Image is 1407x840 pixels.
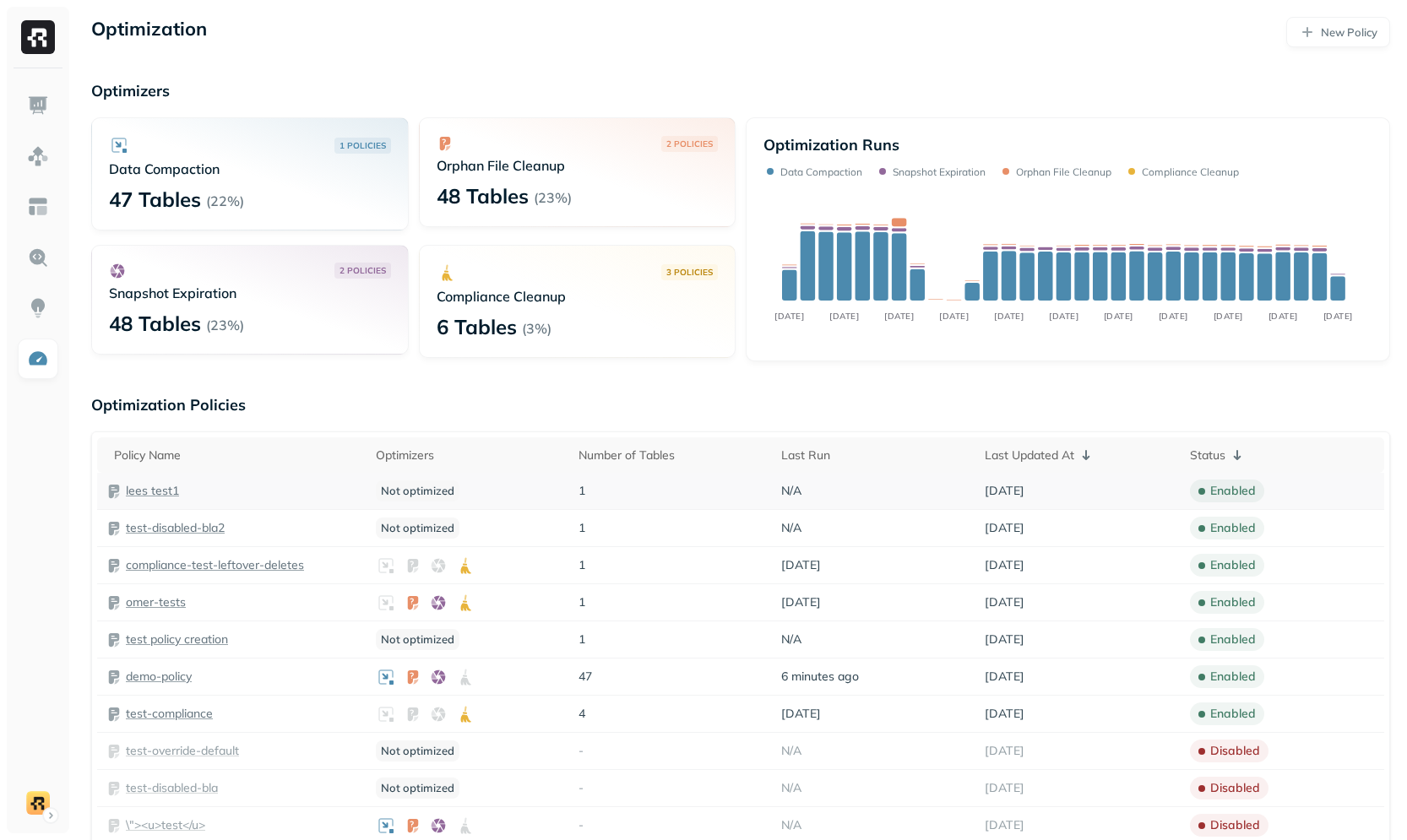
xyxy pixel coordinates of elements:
[27,297,49,319] img: Insights
[985,780,1024,796] span: [DATE]
[126,594,186,610] a: omer-tests
[579,557,764,573] p: 1
[376,740,459,761] p: Not optimized
[763,135,899,154] p: Optimization Runs
[985,483,1024,499] span: [DATE]
[579,631,764,648] p: 1
[109,310,201,337] p: 48 Tables
[91,395,1390,415] p: Optimization Policies
[781,483,801,499] span: N/A
[1104,311,1133,322] tspan: [DATE]
[939,311,969,322] tspan: [DATE]
[1210,706,1256,722] p: enabled
[26,791,50,815] img: demo
[985,594,1024,610] span: [DATE]
[126,743,239,759] a: test-override-default
[1323,311,1353,322] tspan: [DATE]
[91,17,207,47] p: Optimization
[91,81,1390,100] p: Optimizers
[114,447,359,463] div: Policy Name
[1210,631,1256,648] p: enabled
[126,669,192,685] p: demo-policy
[522,320,551,337] p: ( 3% )
[579,669,764,685] p: 47
[1210,743,1260,759] p: disabled
[27,348,49,370] img: Optimization
[579,520,764,536] p: 1
[1268,311,1298,322] tspan: [DATE]
[994,311,1024,322] tspan: [DATE]
[126,706,213,722] a: test-compliance
[126,817,205,833] a: \"><u>test</u>
[579,780,764,796] p: -
[376,778,459,799] p: Not optimized
[126,520,225,536] p: test-disabled-bla2
[579,447,764,463] div: Number of Tables
[1214,311,1243,322] tspan: [DATE]
[206,192,244,209] p: ( 22% )
[579,594,764,610] p: 1
[27,145,49,167] img: Assets
[21,20,55,54] img: Ryft
[781,669,859,685] span: 6 minutes ago
[1210,520,1256,536] p: enabled
[340,139,386,152] p: 1 POLICIES
[985,520,1024,536] span: [DATE]
[985,743,1024,759] span: [DATE]
[109,160,391,177] p: Data Compaction
[985,445,1173,465] div: Last Updated At
[666,138,713,150] p: 2 POLICIES
[781,780,801,796] span: N/A
[126,631,228,648] a: test policy creation
[126,483,179,499] a: lees test1
[781,817,801,833] span: N/A
[1210,594,1256,610] p: enabled
[781,631,801,648] span: N/A
[780,165,862,178] p: Data Compaction
[985,817,1024,833] span: [DATE]
[1286,17,1390,47] a: New Policy
[27,247,49,268] img: Query Explorer
[1190,445,1376,465] div: Status
[893,165,986,178] p: Snapshot Expiration
[985,557,1024,573] span: [DATE]
[376,629,459,650] p: Not optimized
[27,196,49,218] img: Asset Explorer
[579,817,764,833] p: -
[376,518,459,539] p: Not optimized
[579,483,764,499] p: 1
[27,95,49,117] img: Dashboard
[1142,165,1239,178] p: Compliance Cleanup
[437,182,529,209] p: 48 Tables
[1016,165,1111,178] p: Orphan File Cleanup
[781,594,821,610] span: [DATE]
[985,669,1024,685] span: [DATE]
[1210,817,1260,833] p: disabled
[126,780,218,796] a: test-disabled-bla
[376,447,562,463] div: Optimizers
[774,311,804,322] tspan: [DATE]
[1049,311,1078,322] tspan: [DATE]
[666,266,713,279] p: 3 POLICIES
[1159,311,1188,322] tspan: [DATE]
[206,317,244,333] p: ( 23% )
[437,157,719,174] p: Orphan File Cleanup
[781,447,967,463] div: Last Run
[829,311,859,322] tspan: [DATE]
[437,313,517,340] p: 6 Tables
[1210,669,1256,685] p: enabled
[534,189,572,206] p: ( 23% )
[985,631,1024,648] span: [DATE]
[781,557,821,573] span: [DATE]
[1210,557,1256,573] p: enabled
[126,557,304,573] a: compliance-test-leftover-deletes
[1210,483,1256,499] p: enabled
[1210,780,1260,796] p: disabled
[340,264,386,277] p: 2 POLICIES
[781,743,801,759] span: N/A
